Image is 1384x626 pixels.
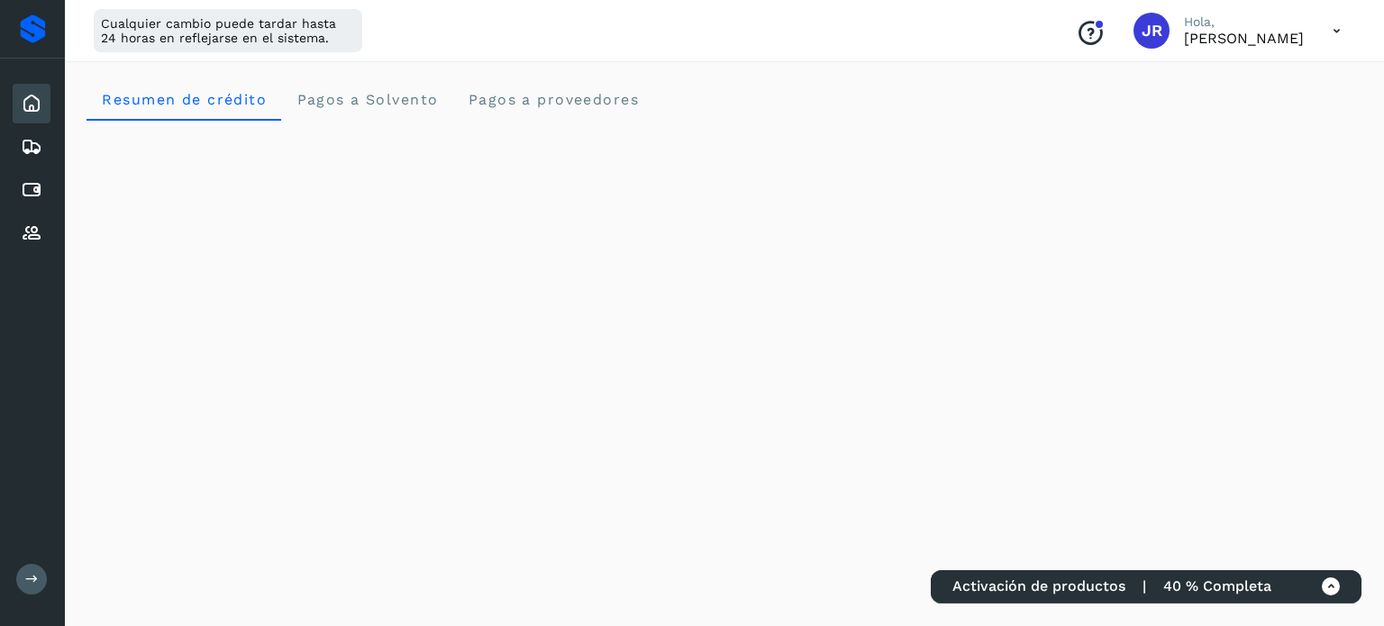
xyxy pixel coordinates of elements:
[1163,577,1271,594] span: 40 % Completa
[94,9,362,52] div: Cualquier cambio puede tardar hasta 24 horas en reflejarse en el sistema.
[296,91,438,108] span: Pagos a Solvento
[952,577,1125,594] span: Activación de productos
[1143,577,1146,594] span: |
[13,84,50,123] div: Inicio
[13,127,50,167] div: Embarques
[1184,30,1304,47] p: JERONIMO RIOSECO
[1184,14,1304,30] p: Hola,
[13,170,50,210] div: Cuentas por pagar
[467,91,639,108] span: Pagos a proveedores
[13,213,50,253] div: Proveedores
[931,570,1361,603] div: Activación de productos | 40 % Completa
[101,91,267,108] span: Resumen de crédito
